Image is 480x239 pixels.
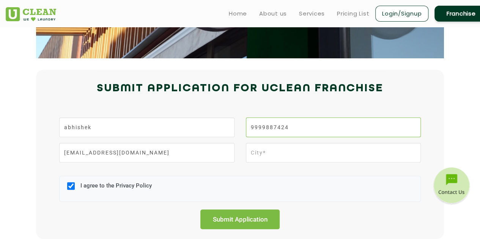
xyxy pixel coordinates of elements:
input: Phone Number* [246,117,421,137]
input: Email Id* [59,143,234,162]
input: Submit Application [200,209,280,229]
img: UClean Laundry and Dry Cleaning [6,7,56,21]
input: City* [246,143,421,162]
a: Pricing List [337,9,369,18]
a: Services [299,9,325,18]
a: About us [259,9,287,18]
a: Login/Signup [375,6,428,22]
img: contact-btn [433,167,471,205]
label: I agree to the Privacy Policy [79,182,152,196]
a: Home [229,9,247,18]
input: Name* [59,117,234,137]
